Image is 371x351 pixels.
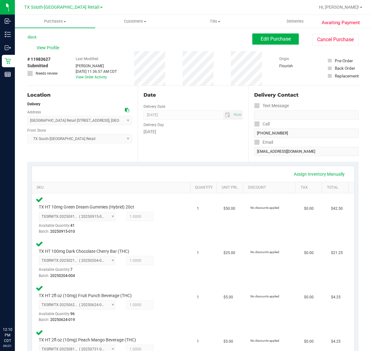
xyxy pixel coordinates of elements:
[3,327,12,344] p: 12:10 PM CDT
[223,339,233,344] span: $5.00
[301,185,320,190] a: Tax
[335,58,353,64] div: Pre-Order
[5,45,11,51] inline-svg: Outbound
[331,339,341,344] span: $4.25
[70,223,75,228] span: 41
[254,110,359,120] input: Format: (999) 999-9999
[250,250,279,254] span: No discounts applied
[223,206,235,212] span: $50.00
[254,101,289,110] label: Text Message
[254,91,359,99] div: Delivery Contact
[24,5,99,10] span: TX South-[GEOGRAPHIC_DATA] Retail
[144,129,242,135] div: [DATE]
[27,63,48,69] span: Submitted
[335,73,359,79] div: Replacement
[76,69,117,74] div: [DATE] 11:36:57 AM CDT
[125,107,129,113] div: Copy address to clipboard
[39,293,132,299] span: TX HT 2fl oz (10mg) Fruit Punch Beverage (THC)
[3,344,12,348] p: 09/21
[304,294,314,300] span: $0.00
[197,339,199,344] span: 1
[331,250,343,256] span: $21.25
[304,250,314,256] span: $0.00
[327,185,346,190] a: Total
[322,19,360,26] span: Awaiting Payment
[27,35,37,39] a: Back
[5,71,11,77] inline-svg: Reports
[50,274,75,278] span: 20250204-004
[76,75,107,79] a: View Order Activity
[250,295,279,298] span: No discounts applied
[39,204,134,210] span: TX HT 10mg Green Dream Gummies (Hybrid) 20ct
[36,71,58,76] span: Needs review
[15,19,95,24] span: Purchases
[222,185,241,190] a: Unit Price
[95,15,175,28] a: Customers
[197,206,199,212] span: 1
[335,65,355,71] div: Back Order
[37,185,188,190] a: SKU
[279,56,289,62] label: Origin
[39,318,49,322] span: Batch:
[5,31,11,37] inline-svg: Inventory
[27,128,46,133] label: From Store
[144,104,165,109] label: Delivery Date
[223,294,233,300] span: $5.00
[254,129,359,138] input: Format: (999) 999-9999
[195,185,214,190] a: Quantity
[5,18,11,24] inline-svg: Inbound
[70,267,73,272] span: 7
[37,45,61,51] span: View Profile
[144,122,164,128] label: Delivery Day
[278,19,312,24] span: Deliveries
[5,58,11,64] inline-svg: Retail
[144,91,242,99] div: Date
[76,56,98,62] label: Last Modified
[197,250,199,256] span: 1
[27,102,40,106] strong: Delivery
[39,248,129,254] span: TX HT 100mg Dark Chocolate Cherry Bar (THC)
[27,109,41,115] label: Address
[255,15,336,28] a: Deliveries
[175,15,255,28] a: Tills
[254,138,273,147] label: Email
[304,339,314,344] span: $0.00
[331,206,343,212] span: $42.50
[248,185,294,190] a: Discount
[27,91,132,99] div: Location
[39,265,119,277] div: Available Quantity:
[279,63,310,69] div: Flourish
[39,309,119,322] div: Available Quantity:
[312,34,359,46] button: Cancel Purchase
[27,56,51,63] span: # 11983627
[15,15,95,28] a: Purchases
[319,5,359,10] span: Hi, [PERSON_NAME]!
[250,206,279,209] span: No discounts applied
[18,301,26,308] iframe: Resource center unread badge
[50,318,75,322] span: 20250624-019
[254,120,270,129] label: Call
[261,36,291,42] span: Edit Purchase
[252,33,299,45] button: Edit Purchase
[39,274,49,278] span: Batch:
[250,339,279,342] span: No discounts applied
[50,229,75,234] span: 20250915-010
[70,312,75,316] span: 96
[76,63,117,69] div: [PERSON_NAME]
[223,250,235,256] span: $25.00
[6,301,25,320] iframe: Resource center
[39,229,49,234] span: Batch:
[175,19,255,24] span: Tills
[197,294,199,300] span: 1
[304,206,314,212] span: $0.00
[39,221,119,233] div: Available Quantity:
[290,169,349,179] a: Assign Inventory Manually
[95,19,175,24] span: Customers
[39,337,136,343] span: TX HT 2fl oz (10mg) Peach Mango Beverage (THC)
[331,294,341,300] span: $4.25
